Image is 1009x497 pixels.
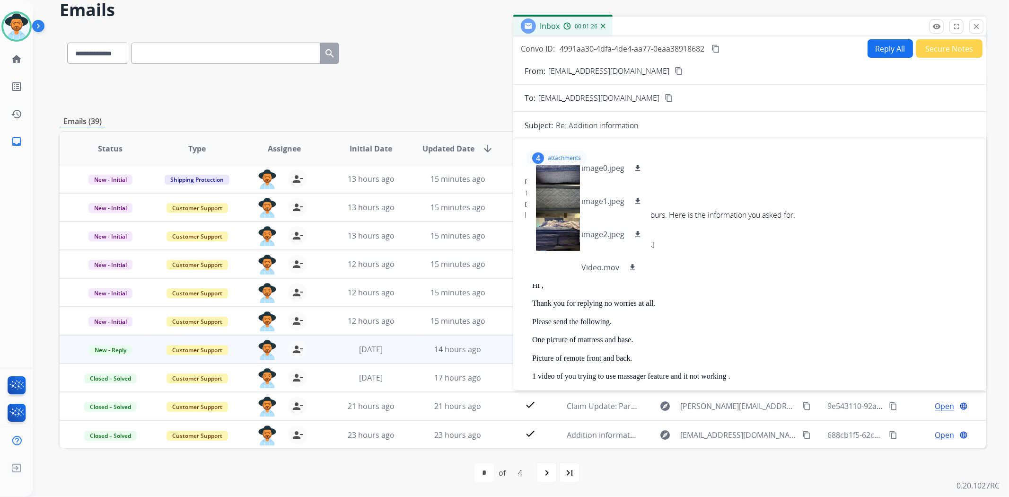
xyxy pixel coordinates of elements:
[525,209,975,221] div: I apologize for the delay. I work odd hours. Here is the information you asked for.
[60,115,105,127] p: Emails (39)
[532,299,975,308] p: Thank you for replying no worries at all.
[434,401,481,411] span: 21 hours ago
[548,65,669,77] p: [EMAIL_ADDRESS][DOMAIN_NAME]
[532,281,975,290] p: Hi ,
[11,108,22,120] mat-icon: history
[292,173,303,185] mat-icon: person_remove
[167,402,228,412] span: Customer Support
[575,23,597,30] span: 00:01:26
[84,373,137,383] span: Closed – Solved
[564,467,575,479] mat-icon: last_page
[60,0,986,19] h2: Emails
[525,177,975,186] div: From:
[292,230,303,241] mat-icon: person_remove
[292,202,303,213] mat-icon: person_remove
[348,316,395,326] span: 12 hours ago
[88,260,132,270] span: New - Initial
[292,344,303,355] mat-icon: person_remove
[258,283,277,303] img: agent-avatar
[258,311,277,331] img: agent-avatar
[292,372,303,383] mat-icon: person_remove
[167,373,228,383] span: Customer Support
[959,402,968,410] mat-icon: language
[633,197,642,205] mat-icon: download
[581,195,624,207] p: image1.jpeg
[828,430,973,440] span: 688cb1f5-62c8-46d0-8b01-b321411d9248
[84,402,137,412] span: Closed – Solved
[541,467,553,479] mat-icon: navigate_next
[268,143,301,154] span: Assignee
[567,430,644,440] span: Addition information.
[556,120,640,131] p: Re: Addition information.
[633,164,642,172] mat-icon: download
[348,287,395,298] span: 12 hours ago
[482,143,493,154] mat-icon: arrow_downward
[348,231,395,241] span: 13 hours ago
[324,48,335,59] mat-icon: search
[88,288,132,298] span: New - Initial
[434,373,481,383] span: 17 hours ago
[889,402,897,410] mat-icon: content_copy
[258,397,277,417] img: agent-avatar
[525,399,536,410] mat-icon: check
[430,202,485,213] span: 15 minutes ago
[88,317,132,327] span: New - Initial
[868,39,913,58] button: Reply All
[165,175,229,185] span: Shipping Protection
[434,344,481,355] span: 14 hours ago
[11,81,22,92] mat-icon: list_alt
[935,429,954,441] span: Open
[581,262,619,273] p: Video.mov
[525,188,975,198] div: To:
[88,231,132,241] span: New - Initial
[88,203,132,213] span: New - Initial
[422,143,474,154] span: Updated Date
[659,400,671,412] mat-icon: explore
[952,22,961,31] mat-icon: fullscreen
[532,336,975,344] p: One picture of mattress and base.
[89,345,132,355] span: New - Reply
[525,92,535,104] p: To:
[350,143,392,154] span: Initial Date
[916,39,983,58] button: Secure Notes
[258,226,277,246] img: agent-avatar
[258,198,277,218] img: agent-avatar
[538,92,659,104] span: [EMAIL_ADDRESS][DOMAIN_NAME]
[581,162,624,174] p: image0.jpeg
[548,154,581,162] p: attachments
[167,231,228,241] span: Customer Support
[532,152,544,164] div: 4
[932,22,941,31] mat-icon: remove_red_eye
[532,262,975,272] div: Date:
[258,368,277,388] img: agent-avatar
[359,373,383,383] span: [DATE]
[167,317,228,327] span: Customer Support
[258,255,277,275] img: agent-avatar
[532,240,975,249] div: From:
[292,258,303,270] mat-icon: person_remove
[828,401,970,411] span: 9e543110-92af-4f9c-8e6a-b3ed88987115
[659,429,671,441] mat-icon: explore
[167,203,228,213] span: Customer Support
[525,120,553,131] p: Subject:
[258,340,277,360] img: agent-avatar
[972,22,981,31] mat-icon: close
[680,429,797,441] span: [EMAIL_ADDRESS][DOMAIN_NAME]
[532,251,975,260] div: To:
[499,467,506,479] div: of
[258,169,277,189] img: agent-avatar
[532,372,975,381] p: 1 video of you trying to use massager feature and it not working .
[167,260,228,270] span: Customer Support
[84,431,137,441] span: Closed – Solved
[525,200,975,209] div: Date:
[581,229,624,240] p: image2.jpeg
[188,143,206,154] span: Type
[430,287,485,298] span: 15 minutes ago
[567,401,705,411] span: Claim Update: Parts ordered for repair
[348,202,395,213] span: 13 hours ago
[258,426,277,445] img: agent-avatar
[675,67,683,75] mat-icon: content_copy
[525,65,545,77] p: From:
[88,175,132,185] span: New - Initial
[802,431,811,439] mat-icon: content_copy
